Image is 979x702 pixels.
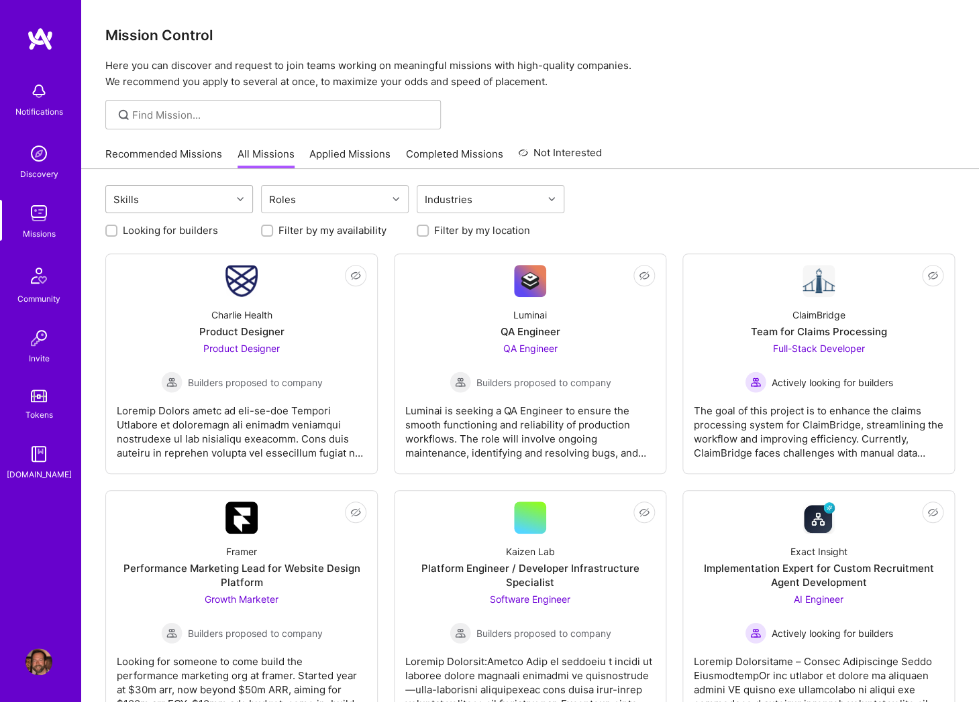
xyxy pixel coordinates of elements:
[199,325,285,339] div: Product Designer
[188,375,323,390] span: Builders proposed to company
[450,371,471,393] img: Builders proposed to company
[490,593,570,605] span: Software Engineer
[927,507,938,518] i: icon EyeClosed
[188,626,323,640] span: Builders proposed to company
[518,145,602,169] a: Not Interested
[105,58,955,90] p: Here you can discover and request to join teams working on meaningful missions with high-quality ...
[406,147,503,169] a: Completed Missions
[238,147,295,169] a: All Missions
[27,27,54,51] img: logo
[694,561,943,589] div: Implementation Expert for Custom Recruitment Agent Development
[773,343,865,354] span: Full-Stack Developer
[639,507,650,518] i: icon EyeClosed
[25,200,52,227] img: teamwork
[22,648,56,675] a: User Avatar
[513,308,547,322] div: Luminai
[772,626,893,640] span: Actively looking for builders
[772,375,893,390] span: Actively looking for builders
[25,408,53,422] div: Tokens
[117,561,366,589] div: Performance Marketing Lead for Website Design Platform
[25,648,52,675] img: User Avatar
[211,308,272,322] div: Charlie Health
[927,270,938,281] i: icon EyeClosed
[116,107,132,123] i: icon SearchGrey
[205,593,278,605] span: Growth Marketer
[226,544,257,559] div: Framer
[25,140,52,167] img: discovery
[501,325,560,339] div: QA Engineer
[350,507,361,518] i: icon EyeClosed
[161,622,183,644] img: Builders proposed to company
[117,265,366,463] a: Company LogoCharlie HealthProduct DesignerProduct Designer Builders proposed to companyBuilders p...
[105,147,222,169] a: Recommended Missions
[278,223,387,237] label: Filter by my availability
[476,626,611,640] span: Builders proposed to company
[123,223,218,237] label: Looking for builders
[25,441,52,467] img: guide book
[405,561,655,589] div: Platform Engineer / Developer Infrastructure Specialist
[31,390,47,402] img: tokens
[25,78,52,105] img: bell
[514,265,546,297] img: Company Logo
[639,270,650,281] i: icon EyeClosed
[7,467,72,481] div: [DOMAIN_NAME]
[694,265,943,463] a: Company LogoClaimBridgeTeam for Claims ProcessingFull-Stack Developer Actively looking for builde...
[792,308,845,322] div: ClaimBridge
[132,108,431,122] input: Find Mission...
[405,393,655,460] div: Luminai is seeking a QA Engineer to ensure the smooth functioning and reliability of production w...
[405,265,655,463] a: Company LogoLuminaiQA EngineerQA Engineer Builders proposed to companyBuilders proposed to compan...
[803,265,835,297] img: Company Logo
[105,27,955,44] h3: Mission Control
[745,622,766,644] img: Actively looking for builders
[225,265,258,297] img: Company Logo
[503,343,558,354] span: QA Engineer
[790,544,847,559] div: Exact Insight
[203,343,280,354] span: Product Designer
[23,259,55,292] img: Community
[29,351,50,365] div: Invite
[110,190,142,209] div: Skills
[237,196,244,202] i: icon Chevron
[745,371,766,393] img: Actively looking for builders
[694,393,943,460] div: The goal of this project is to enhance the claims processing system for ClaimBridge, streamlining...
[25,325,52,351] img: Invite
[20,167,58,181] div: Discovery
[17,292,60,306] div: Community
[15,105,63,119] div: Notifications
[434,223,530,237] label: Filter by my location
[309,147,391,169] a: Applied Missions
[393,196,399,202] i: icon Chevron
[161,371,183,393] img: Builders proposed to company
[421,190,476,209] div: Industries
[350,270,361,281] i: icon EyeClosed
[225,502,258,534] img: Company Logo
[803,502,835,534] img: Company Logo
[117,393,366,460] div: Loremip Dolors ametc ad eli-se-doe Tempori Utlabore et doloremagn ali enimadm veniamqui nostrudex...
[548,196,555,202] i: icon Chevron
[266,190,299,209] div: Roles
[794,593,843,605] span: AI Engineer
[476,375,611,390] span: Builders proposed to company
[751,325,887,339] div: Team for Claims Processing
[23,227,56,241] div: Missions
[506,544,555,559] div: Kaizen Lab
[450,622,471,644] img: Builders proposed to company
